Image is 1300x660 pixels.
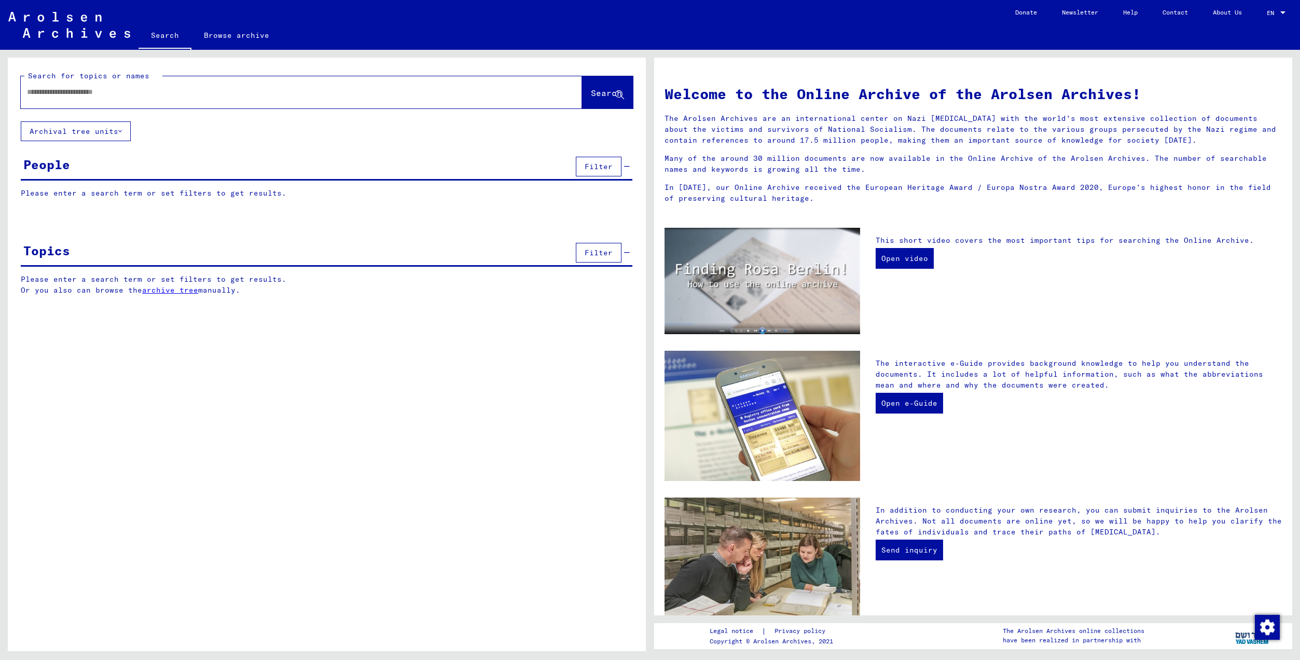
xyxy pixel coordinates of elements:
[876,393,943,414] a: Open e-Guide
[876,540,943,560] a: Send inquiry
[23,155,70,174] div: People
[191,23,282,48] a: Browse archive
[1003,636,1144,645] p: have been realized in partnership with
[142,285,198,295] a: archive tree
[876,358,1282,391] p: The interactive e-Guide provides background knowledge to help you understand the documents. It in...
[665,153,1282,175] p: Many of the around 30 million documents are now available in the Online Archive of the Arolsen Ar...
[665,83,1282,105] h1: Welcome to the Online Archive of the Arolsen Archives!
[766,626,838,637] a: Privacy policy
[576,243,621,263] button: Filter
[591,88,622,98] span: Search
[876,505,1282,538] p: In addition to conducting your own research, you can submit inquiries to the Arolsen Archives. No...
[876,235,1282,246] p: This short video covers the most important tips for searching the Online Archive.
[1254,614,1279,639] div: Change consent
[582,76,633,108] button: Search
[21,274,633,296] p: Please enter a search term or set filters to get results. Or you also can browse the manually.
[665,351,860,482] img: eguide.jpg
[28,71,149,80] mat-label: Search for topics or names
[1255,615,1280,640] img: Change consent
[8,12,130,38] img: Arolsen_neg.svg
[665,498,860,628] img: inquiries.jpg
[710,626,762,637] a: Legal notice
[665,113,1282,146] p: The Arolsen Archives are an international center on Nazi [MEDICAL_DATA] with the world’s most ext...
[139,23,191,50] a: Search
[665,228,860,334] img: video.jpg
[23,241,70,260] div: Topics
[1233,623,1272,649] img: yv_logo.png
[1003,626,1144,636] p: The Arolsen Archives online collections
[585,248,613,257] span: Filter
[21,188,632,199] p: Please enter a search term or set filters to get results.
[21,121,131,141] button: Archival tree units
[665,182,1282,204] p: In [DATE], our Online Archive received the European Heritage Award / Europa Nostra Award 2020, Eu...
[710,637,838,646] p: Copyright © Arolsen Archives, 2021
[585,162,613,171] span: Filter
[710,626,838,637] div: |
[1267,9,1278,17] span: EN
[876,248,934,269] a: Open video
[576,157,621,176] button: Filter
